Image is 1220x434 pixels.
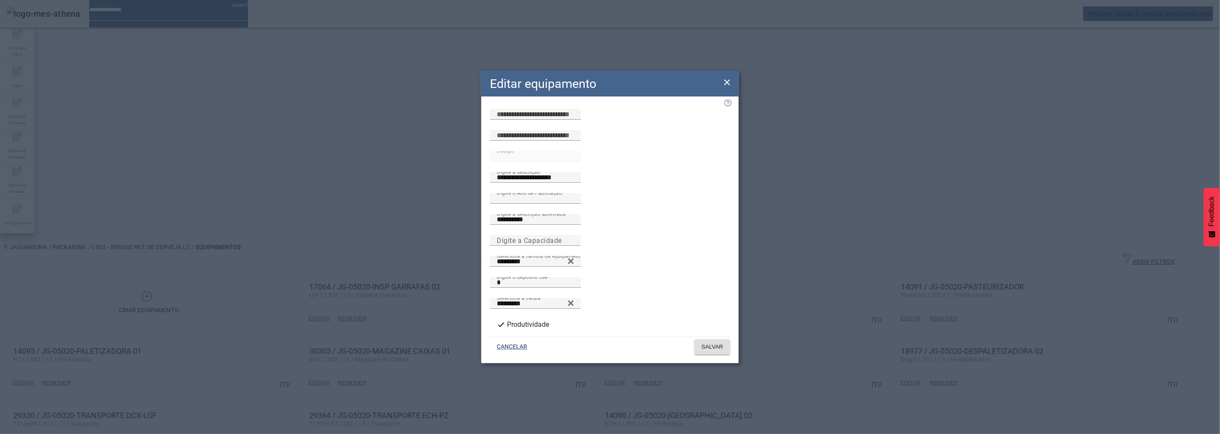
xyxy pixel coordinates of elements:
[490,339,534,355] button: CANCELAR
[497,295,541,301] mat-label: Selecione a célula
[497,298,574,309] input: Number
[497,253,584,259] mat-label: Selecione a família de equipamento
[505,319,549,330] label: Produtividade
[497,256,574,267] input: Number
[497,236,562,244] mat-label: Digite a Capacidade
[497,343,527,351] span: CANCELAR
[497,211,566,217] mat-label: Digite a descrição abreviada
[701,343,723,351] span: SALVAR
[497,148,514,154] mat-label: Código
[490,75,596,93] h2: Editar equipamento
[497,190,562,196] mat-label: Digite o Ano de Fabricação
[695,339,730,355] button: SALVAR
[497,169,540,175] mat-label: Digite a descrição
[1204,188,1220,246] button: Feedback - Mostrar pesquisa
[1208,196,1216,226] span: Feedback
[497,274,550,280] mat-label: Digite o depósito SAP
